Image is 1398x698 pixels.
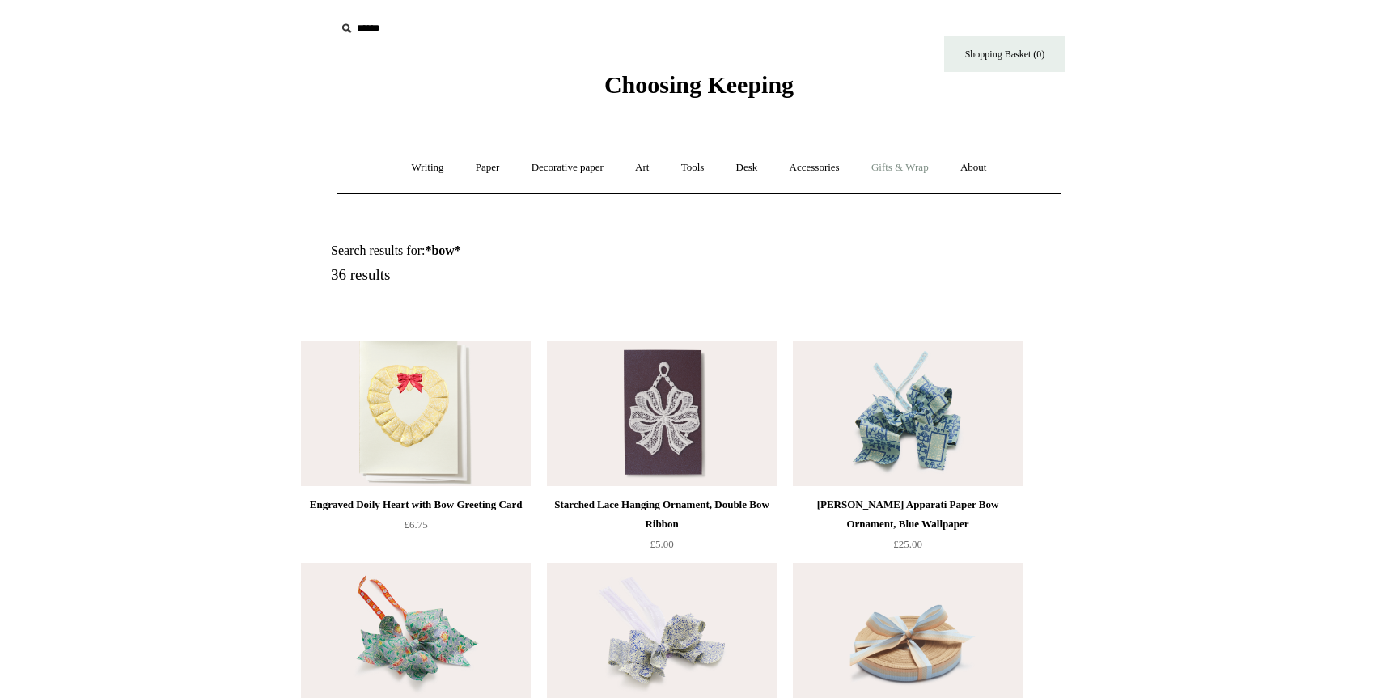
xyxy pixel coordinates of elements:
a: Choosing Keeping [604,84,794,95]
a: Art [621,146,663,189]
h1: Search results for: [331,243,718,258]
a: Scanlon Apparati Paper Bow Ornament, Blue Wallpaper Scanlon Apparati Paper Bow Ornament, Blue Wal... [793,341,1023,486]
span: £25.00 [893,538,922,550]
a: Writing [397,146,459,189]
a: Starched Lace Hanging Ornament, Double Bow Ribbon £5.00 [547,495,777,561]
div: Engraved Doily Heart with Bow Greeting Card [305,495,527,514]
a: About [946,146,1002,189]
span: Choosing Keeping [604,71,794,98]
a: Paper [461,146,515,189]
h5: 36 results [331,266,718,285]
div: [PERSON_NAME] Apparati Paper Bow Ornament, Blue Wallpaper [797,495,1019,534]
a: Gifts & Wrap [857,146,943,189]
a: Tools [667,146,719,189]
a: Shopping Basket (0) [944,36,1065,72]
span: £5.00 [650,538,673,550]
div: Starched Lace Hanging Ornament, Double Bow Ribbon [551,495,773,534]
a: Decorative paper [517,146,618,189]
span: £6.75 [404,518,427,531]
a: Engraved Doily Heart with Bow Greeting Card £6.75 [301,495,531,561]
a: Desk [722,146,773,189]
img: Engraved Doily Heart with Bow Greeting Card [301,341,531,486]
a: Engraved Doily Heart with Bow Greeting Card Engraved Doily Heart with Bow Greeting Card [301,341,531,486]
a: Accessories [775,146,854,189]
a: Starched Lace Hanging Ornament, Double Bow Ribbon Starched Lace Hanging Ornament, Double Bow Ribbon [547,341,777,486]
img: Starched Lace Hanging Ornament, Double Bow Ribbon [547,341,777,486]
a: [PERSON_NAME] Apparati Paper Bow Ornament, Blue Wallpaper £25.00 [793,495,1023,561]
img: Scanlon Apparati Paper Bow Ornament, Blue Wallpaper [793,341,1023,486]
